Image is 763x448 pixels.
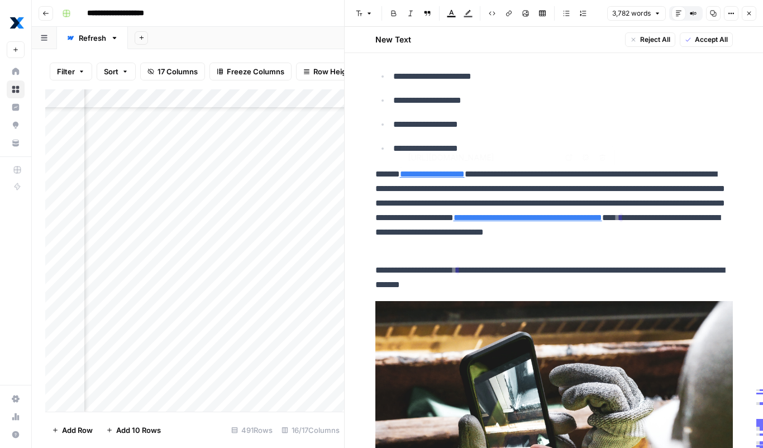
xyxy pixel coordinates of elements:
[227,66,284,77] span: Freeze Columns
[7,13,27,33] img: MaintainX Logo
[7,426,25,444] button: Help + Support
[7,80,25,98] a: Browse
[140,63,205,80] button: 17 Columns
[99,421,168,439] button: Add 10 Rows
[7,116,25,134] a: Opportunities
[79,32,106,44] div: Refresh
[227,421,277,439] div: 491 Rows
[680,32,733,47] button: Accept All
[313,66,354,77] span: Row Height
[158,66,198,77] span: 17 Columns
[57,66,75,77] span: Filter
[612,8,651,18] span: 3,782 words
[296,63,361,80] button: Row Height
[62,425,93,436] span: Add Row
[607,6,666,21] button: 3,782 words
[7,63,25,80] a: Home
[57,27,128,49] a: Refresh
[7,134,25,152] a: Your Data
[50,63,92,80] button: Filter
[104,66,118,77] span: Sort
[97,63,136,80] button: Sort
[695,35,728,45] span: Accept All
[277,421,344,439] div: 16/17 Columns
[7,98,25,116] a: Insights
[209,63,292,80] button: Freeze Columns
[625,32,675,47] button: Reject All
[7,390,25,408] a: Settings
[116,425,161,436] span: Add 10 Rows
[45,421,99,439] button: Add Row
[7,9,25,37] button: Workspace: MaintainX
[640,35,670,45] span: Reject All
[375,34,411,45] h2: New Text
[7,408,25,426] a: Usage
